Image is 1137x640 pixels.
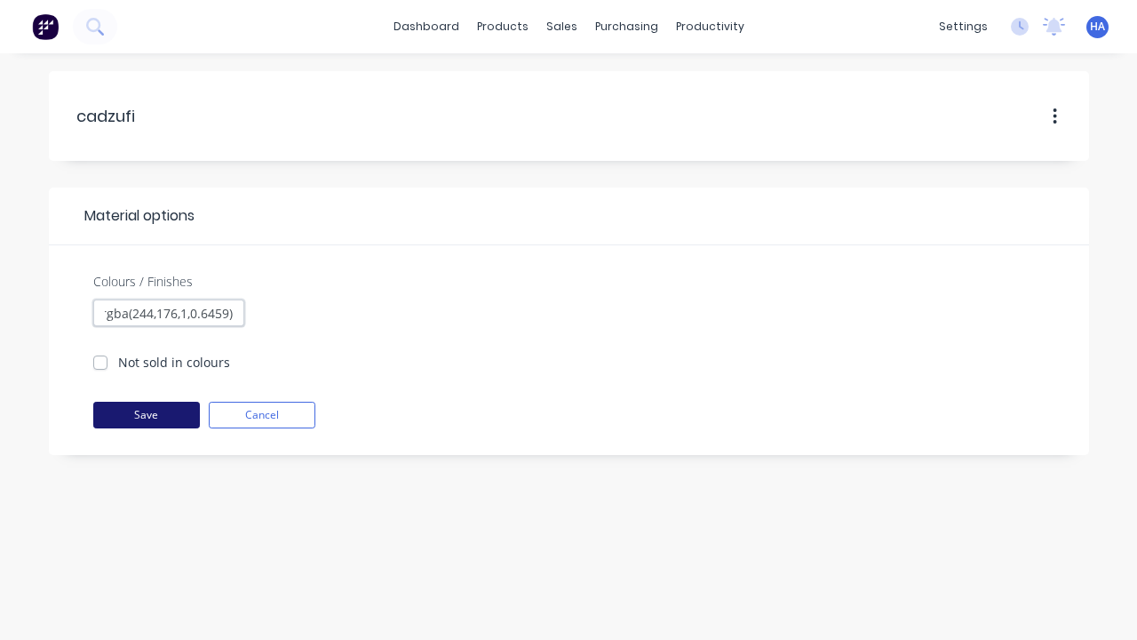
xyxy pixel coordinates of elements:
button: Save [93,402,200,428]
span: Material options [76,205,195,227]
img: Factory [32,13,59,40]
input: Material name [76,104,315,128]
label: Not sold in colours [118,353,230,372]
button: Cancel [209,402,315,428]
span: HA [1090,19,1105,35]
div: purchasing [586,13,667,40]
div: sales [537,13,586,40]
div: settings [930,13,997,40]
a: dashboard [385,13,468,40]
div: products [468,13,537,40]
label: Colours / Finishes [93,272,193,291]
div: productivity [667,13,753,40]
input: Add new colour [93,300,244,326]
